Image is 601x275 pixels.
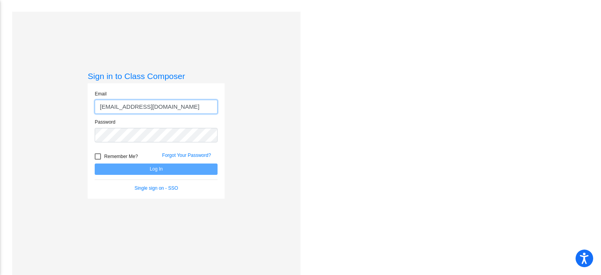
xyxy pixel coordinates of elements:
label: Email [95,90,106,97]
a: Forgot Your Password? [162,153,211,158]
a: Single sign on - SSO [135,185,178,191]
label: Password [95,119,115,126]
h3: Sign in to Class Composer [88,71,225,81]
button: Log In [95,164,218,175]
span: Remember Me? [104,152,138,161]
